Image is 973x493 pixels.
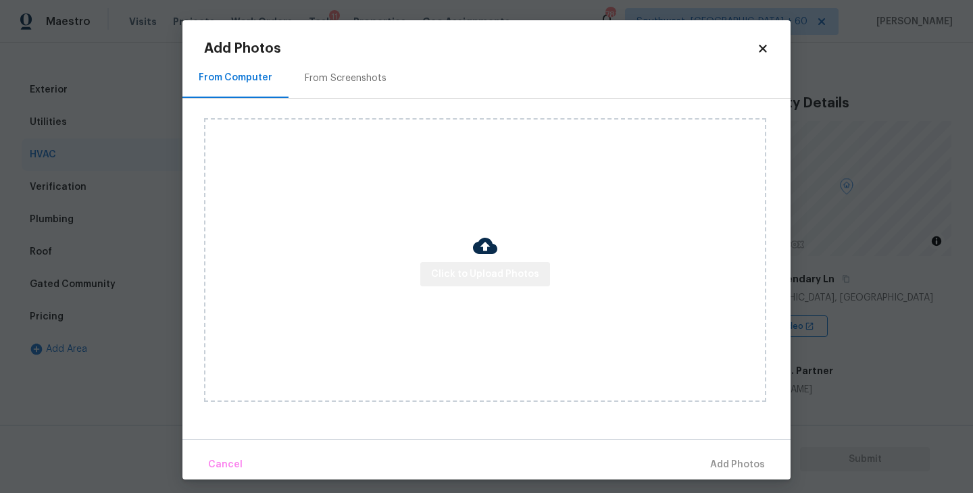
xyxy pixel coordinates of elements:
[431,266,539,283] span: Click to Upload Photos
[305,72,386,85] div: From Screenshots
[203,450,248,479] button: Cancel
[208,457,243,473] span: Cancel
[199,71,272,84] div: From Computer
[204,42,757,55] h2: Add Photos
[420,262,550,287] button: Click to Upload Photos
[473,234,497,258] img: Cloud Upload Icon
